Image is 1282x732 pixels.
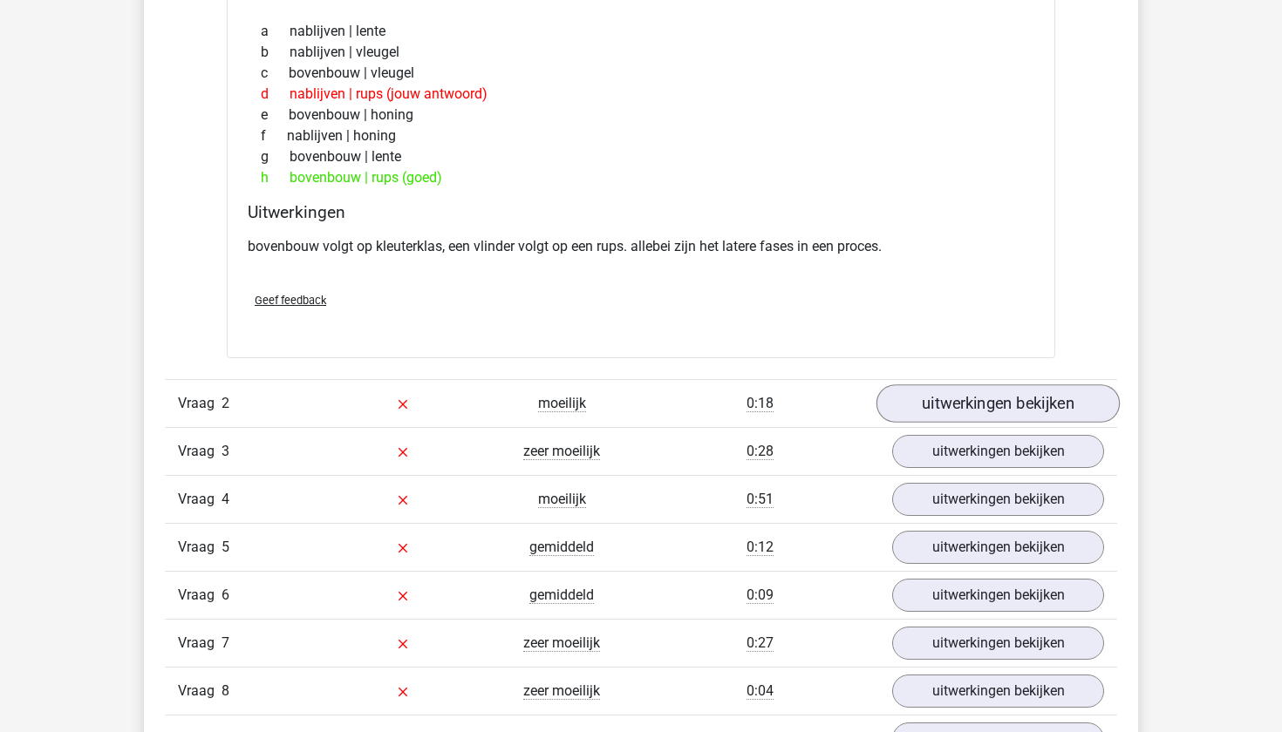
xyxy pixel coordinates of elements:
[876,385,1120,424] a: uitwerkingen bekijken
[261,21,290,42] span: a
[261,125,287,146] span: f
[222,395,229,411] span: 2
[538,395,586,412] span: moeilijk
[892,627,1104,660] a: uitwerkingen bekijken
[523,443,600,460] span: zeer moeilijk
[222,491,229,507] span: 4
[178,393,222,414] span: Vraag
[222,443,229,459] span: 3
[529,539,594,556] span: gemiddeld
[747,586,774,604] span: 0:09
[261,167,290,188] span: h
[248,105,1034,125] div: bovenbouw | honing
[747,539,774,556] span: 0:12
[178,585,222,606] span: Vraag
[747,634,774,652] span: 0:27
[248,236,1034,257] p: bovenbouw volgt op kleuterklas, een vlinder volgt op een rups. allebei zijn het latere fases in e...
[747,682,774,700] span: 0:04
[222,682,229,699] span: 8
[248,42,1034,63] div: nablijven | vleugel
[178,489,222,510] span: Vraag
[248,202,1034,222] h4: Uitwerkingen
[538,491,586,508] span: moeilijk
[178,537,222,558] span: Vraag
[222,634,229,651] span: 7
[222,539,229,555] span: 5
[747,491,774,508] span: 0:51
[523,634,600,652] span: zeer moeilijk
[747,443,774,460] span: 0:28
[255,294,326,307] span: Geef feedback
[178,441,222,462] span: Vraag
[892,674,1104,708] a: uitwerkingen bekijken
[248,167,1034,188] div: bovenbouw | rups (goed)
[261,42,290,63] span: b
[747,395,774,412] span: 0:18
[892,435,1104,468] a: uitwerkingen bekijken
[178,633,222,654] span: Vraag
[523,682,600,700] span: zeer moeilijk
[222,586,229,603] span: 6
[892,483,1104,516] a: uitwerkingen bekijken
[248,84,1034,105] div: nablijven | rups (jouw antwoord)
[892,579,1104,612] a: uitwerkingen bekijken
[248,21,1034,42] div: nablijven | lente
[178,681,222,701] span: Vraag
[529,586,594,604] span: gemiddeld
[261,63,289,84] span: c
[261,84,290,105] span: d
[892,531,1104,564] a: uitwerkingen bekijken
[248,146,1034,167] div: bovenbouw | lente
[248,63,1034,84] div: bovenbouw | vleugel
[261,146,290,167] span: g
[248,125,1034,146] div: nablijven | honing
[261,105,289,125] span: e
